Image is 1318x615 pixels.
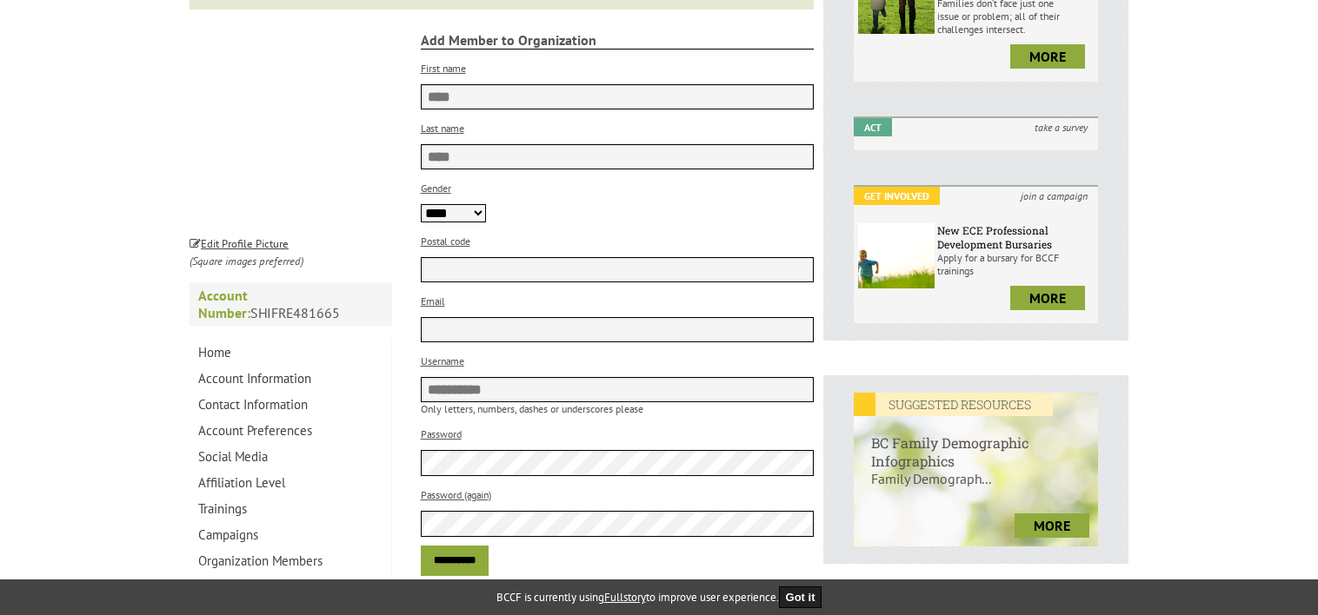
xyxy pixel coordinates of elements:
[1010,44,1085,69] a: more
[854,470,1098,505] p: Family Demograph...
[190,340,391,366] a: Home
[190,418,391,444] a: Account Preferences
[854,118,892,136] em: Act
[421,402,815,415] p: Only letters, numbers, dashes or underscores please
[421,31,815,50] strong: Add Member to Organization
[1015,513,1089,538] a: more
[190,234,289,251] a: Edit Profile Picture
[937,251,1094,277] p: Apply for a bursary for BCCF trainings
[604,590,646,605] a: Fullstory
[190,470,391,496] a: Affiliation Level
[854,393,1053,416] em: SUGGESTED RESOURCES
[190,522,391,548] a: Campaigns
[190,282,392,326] p: SHIFRE481665
[854,187,940,205] em: Get Involved
[190,496,391,522] a: Trainings
[421,294,445,307] label: Email
[198,287,250,321] strong: Account Number:
[190,236,289,251] small: Edit Profile Picture
[1010,187,1098,205] i: join a campaign
[190,366,391,392] a: Account Information
[190,254,303,268] i: (Square images preferred)
[1024,118,1098,136] i: take a survey
[1010,286,1085,310] a: more
[421,122,464,135] label: Last name
[854,416,1098,470] h6: BC Family Demographic Infographics
[421,182,451,195] label: Gender
[779,586,822,608] button: Got it
[421,488,491,501] label: Password (again)
[937,223,1094,251] h6: New ECE Professional Development Bursaries
[421,62,466,75] label: First name
[421,427,462,440] label: Password
[421,354,464,367] label: Username
[190,574,391,600] a: Register Members to Trainings
[421,235,470,248] label: Postal code
[190,548,391,574] a: Organization Members
[190,392,391,418] a: Contact Information
[190,444,391,470] a: Social Media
